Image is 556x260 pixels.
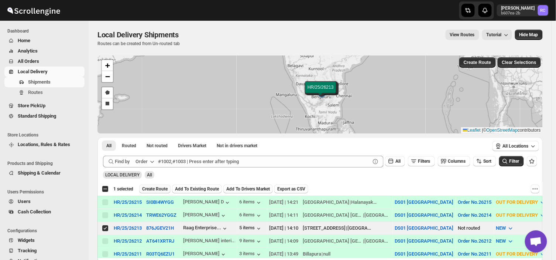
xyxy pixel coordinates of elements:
[4,207,85,217] button: Cash Collection
[492,209,551,221] button: OUT FOR DELIVERY
[18,58,39,64] span: All Orders
[183,199,231,206] div: [PERSON_NAME] D
[18,237,35,243] span: Widgets
[102,71,113,82] a: Zoom out
[240,251,262,258] button: 3 items
[270,237,299,245] div: [DATE] | 14:09
[114,251,142,257] button: HR/25/26211
[183,238,235,245] button: [PERSON_NAME] interi...
[240,199,262,206] button: 6 items
[18,209,51,215] span: Cash Collection
[519,32,538,38] span: Hide Map
[7,28,85,34] span: Dashboard
[4,139,85,150] button: Locations, Rules & Rates
[7,161,85,166] span: Products and Shipping
[4,77,85,87] button: Shipments
[515,30,543,40] button: Map action label
[183,225,229,232] button: Raag Enterprise...
[315,89,326,97] img: Marker
[458,199,492,205] button: Order No.26215
[395,199,454,205] button: DS01 [GEOGRAPHIC_DATA]
[303,199,391,206] div: |
[183,212,227,219] button: [PERSON_NAME]
[315,88,326,96] img: Marker
[158,156,370,168] input: #1002,#1003 | Press enter after typing
[492,196,551,208] button: OUT FOR DELIVERY
[540,8,546,13] text: RC
[4,168,85,178] button: Shipping & Calendar
[458,212,492,218] button: Order No.26214
[18,38,30,43] span: Home
[147,143,168,149] span: Not routed
[217,143,257,149] span: Not in drivers market
[28,90,43,95] span: Routes
[97,41,182,47] p: Routes can be created from Un-routed tab
[105,172,140,178] span: LOCAL DELIVERY
[316,90,327,98] img: Marker
[18,69,48,74] span: Local Delivery
[270,224,299,232] div: [DATE] | 14:10
[114,212,142,218] div: HR/25/26214
[240,225,262,232] button: 5 items
[303,212,391,219] div: |
[458,238,492,244] button: Order No.26212
[174,141,211,151] button: Claimable
[139,185,171,193] button: Create Route
[113,186,133,192] span: 1 selected
[303,250,391,258] div: |
[316,88,327,97] img: Marker
[4,235,85,246] button: Widgets
[303,199,350,206] div: [GEOGRAPHIC_DATA]
[502,60,536,65] span: Clear Selections
[28,79,51,85] span: Shipments
[18,48,38,54] span: Analytics
[114,199,142,205] div: HR/25/26215
[18,248,37,253] span: Tracking
[226,186,270,192] span: Add To Drivers Market
[323,250,331,258] div: null
[303,237,363,245] div: [GEOGRAPHIC_DATA] [GEOGRAPHIC_DATA]
[240,212,262,219] button: 6 items
[303,237,391,245] div: |
[105,61,110,70] span: +
[497,4,549,16] button: User menu
[458,251,492,257] button: Order No.26211
[364,212,390,219] div: [GEOGRAPHIC_DATA]
[4,56,85,67] button: All Orders
[482,30,512,40] button: Tutorial
[461,127,543,134] div: © contributors
[395,159,401,164] span: All
[223,185,273,193] button: Add To Drivers Market
[270,212,299,219] div: [DATE] | 14:11
[438,156,470,166] button: Columns
[6,1,61,20] img: ScrollEngine
[315,87,326,95] img: Marker
[146,212,176,218] button: TRWE62YGGZ
[473,156,496,166] button: Sort
[147,172,152,178] span: All
[115,158,130,165] span: Find by
[492,222,519,234] button: NEW
[18,103,45,108] span: Store PickUp
[463,128,481,133] a: Leaflet
[509,159,519,164] span: Filter
[114,225,142,231] button: HR/25/26213
[4,196,85,207] button: Users
[351,199,377,206] div: Halanayakanahalli
[183,251,227,258] button: [PERSON_NAME]
[4,246,85,256] button: Tracking
[501,5,535,11] p: [PERSON_NAME]
[97,30,179,39] span: Local Delivery Shipments
[18,199,31,204] span: Users
[531,185,540,193] button: More actions
[270,250,299,258] div: [DATE] | 13:49
[395,251,454,257] button: DS01 [GEOGRAPHIC_DATA]
[7,228,85,234] span: Configurations
[487,128,518,133] a: OpenStreetMap
[7,132,85,138] span: Store Locations
[183,238,236,243] div: [PERSON_NAME] interi...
